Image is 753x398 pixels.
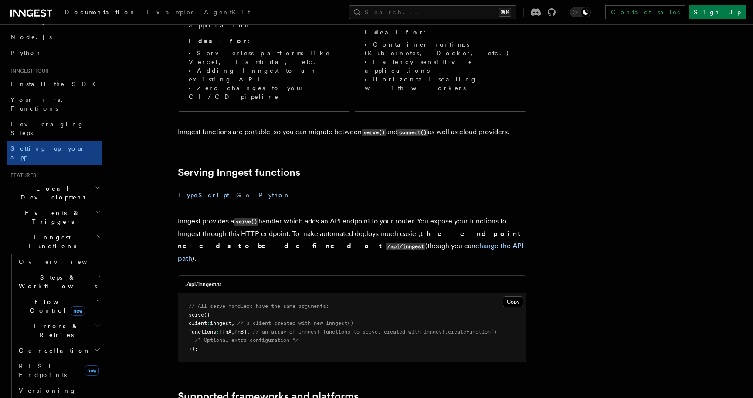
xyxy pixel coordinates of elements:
span: client [189,320,207,326]
li: Adding Inngest to an existing API. [189,66,339,84]
a: Install the SDK [7,76,102,92]
span: ({ [204,312,210,318]
span: // an array of Inngest functions to serve, created with inngest.createFunction() [253,329,497,335]
span: , [247,329,250,335]
code: serve() [234,218,258,226]
span: inngest [210,320,231,326]
span: Steps & Workflows [15,273,97,290]
code: connect() [397,129,428,136]
a: Overview [15,254,102,270]
button: Cancellation [15,343,102,358]
a: Your first Functions [7,92,102,116]
li: Horizontal scaling with workers [365,75,516,92]
span: Cancellation [15,346,91,355]
li: Container runtimes (Kubernetes, Docker, etc.) [365,40,516,57]
span: new [71,306,85,316]
span: serve [189,312,204,318]
span: }); [189,346,198,352]
button: Inngest Functions [7,229,102,254]
span: Local Development [7,184,95,202]
span: // All serve handlers have the same arguments: [189,303,329,309]
button: Python [259,186,291,205]
span: functions [189,329,216,335]
button: TypeScript [178,186,229,205]
button: Steps & Workflows [15,270,102,294]
a: Node.js [7,29,102,45]
a: Documentation [59,3,142,24]
span: Errors & Retries [15,322,95,339]
span: , [231,329,234,335]
a: Python [7,45,102,61]
button: Local Development [7,181,102,205]
span: Setting up your app [10,145,85,161]
span: Flow Control [15,297,96,315]
span: REST Endpoints [19,363,67,378]
a: Sign Up [689,5,746,19]
span: Events & Triggers [7,209,95,226]
a: Examples [142,3,199,24]
span: Node.js [10,34,52,40]
button: Errors & Retries [15,318,102,343]
button: Go [236,186,252,205]
span: AgentKit [204,9,250,16]
a: Leveraging Steps [7,116,102,141]
code: /api/inngest [386,243,425,250]
span: new [85,365,99,376]
li: Latency sensitive applications [365,57,516,75]
span: Versioning [19,387,76,394]
p: : [189,37,339,45]
li: Zero changes to your CI/CD pipeline [189,84,339,101]
button: Toggle dark mode [570,7,591,17]
button: Copy [503,296,523,307]
span: Your first Functions [10,96,62,112]
span: Inngest tour [7,67,49,74]
span: Leveraging Steps [10,121,84,136]
span: Examples [147,9,193,16]
span: [fnA [219,329,231,335]
span: Install the SDK [10,81,101,88]
a: AgentKit [199,3,255,24]
kbd: ⌘K [499,8,511,17]
a: REST Endpointsnew [15,358,102,383]
li: Serverless platforms like Vercel, Lambda, etc. [189,49,339,66]
button: Events & Triggers [7,205,102,229]
button: Flow Controlnew [15,294,102,318]
span: fnB] [234,329,247,335]
h3: ./api/inngest.ts [185,281,222,288]
a: Setting up your app [7,141,102,165]
span: Python [10,49,42,56]
strong: Ideal for [365,29,424,36]
code: serve() [362,129,386,136]
span: Overview [19,258,109,265]
span: /* Optional extra configuration */ [195,337,298,343]
button: Search...⌘K [349,5,516,19]
span: Inngest Functions [7,233,94,250]
span: // a client created with new Inngest() [237,320,353,326]
a: Contact sales [605,5,685,19]
p: Inngest provides a handler which adds an API endpoint to your router. You expose your functions t... [178,215,526,265]
span: : [207,320,210,326]
strong: Ideal for [189,37,248,44]
span: : [216,329,219,335]
span: Features [7,172,36,179]
span: , [231,320,234,326]
span: Documentation [64,9,136,16]
p: Inngest functions are portable, so you can migrate between and as well as cloud providers. [178,126,526,138]
a: Serving Inngest functions [178,166,300,179]
p: : [365,28,516,37]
